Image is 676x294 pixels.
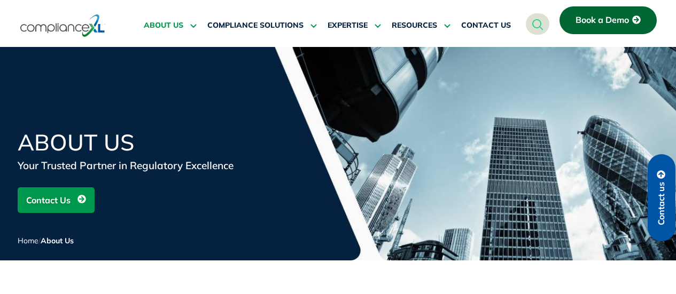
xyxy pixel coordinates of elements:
div: Your Trusted Partner in Regulatory Excellence [18,158,274,173]
a: RESOURCES [392,13,450,38]
a: ABOUT US [144,13,197,38]
h1: About Us [18,131,274,154]
span: ABOUT US [144,21,183,30]
a: COMPLIANCE SOLUTIONS [207,13,317,38]
span: About Us [41,236,74,245]
a: Contact us [648,154,675,241]
span: RESOURCES [392,21,437,30]
span: COMPLIANCE SOLUTIONS [207,21,304,30]
a: Contact Us [18,187,95,213]
span: Contact us [657,182,666,225]
a: Book a Demo [560,6,657,34]
span: Contact Us [26,190,71,210]
a: Home [18,236,38,245]
span: / [18,236,74,245]
a: CONTACT US [461,13,511,38]
span: Book a Demo [576,15,629,25]
img: logo-one.svg [20,13,105,38]
span: CONTACT US [461,21,511,30]
a: navsearch-button [526,13,549,35]
a: EXPERTISE [328,13,381,38]
span: EXPERTISE [328,21,368,30]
